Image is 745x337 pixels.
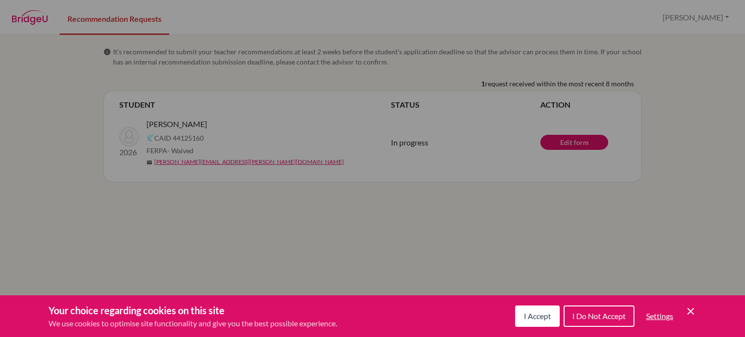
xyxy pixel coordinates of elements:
h3: Your choice regarding cookies on this site [49,303,337,318]
span: I Do Not Accept [572,311,626,321]
button: Settings [638,306,681,326]
button: I Accept [515,305,560,327]
button: Save and close [685,305,696,317]
span: I Accept [524,311,551,321]
p: We use cookies to optimise site functionality and give you the best possible experience. [49,318,337,329]
span: Settings [646,311,673,321]
button: I Do Not Accept [564,305,634,327]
